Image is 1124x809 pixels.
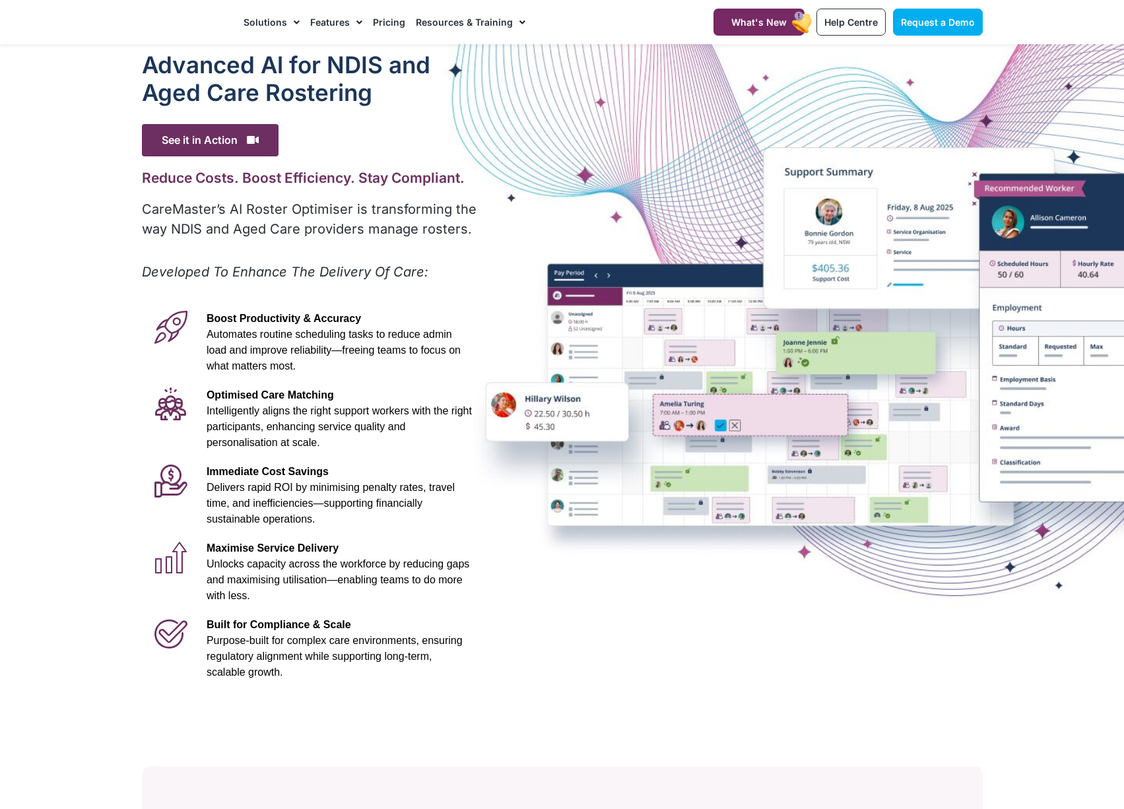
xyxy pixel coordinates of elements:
span: Boost Productivity & Accuracy [207,313,361,324]
span: Automates routine scheduling tasks to reduce admin load and improve reliability—freeing teams to ... [207,329,461,372]
span: Optimised Care Matching [207,389,334,401]
p: CareMaster’s AI Roster Optimiser is transforming the way NDIS and Aged Care providers manage rost... [142,199,479,239]
span: Unlocks capacity across the workforce by reducing gaps and maximising utilisation—enabling teams ... [207,558,469,601]
span: Immediate Cost Savings [207,466,329,477]
span: Delivers rapid ROI by minimising penalty rates, travel time, and inefficiencies—supporting financ... [207,482,455,525]
a: Request a Demo [893,9,983,36]
span: Purpose-built for complex care environments, ensuring regulatory alignment while supporting long-... [207,635,463,678]
span: Built for Compliance & Scale [207,619,351,630]
em: Developed To Enhance The Delivery Of Care: [142,264,428,280]
a: What's New [713,9,805,36]
span: See it in Action [142,124,279,156]
span: Intelligently aligns the right support workers with the right participants, enhancing service qua... [207,405,472,448]
span: What's New [731,16,787,28]
span: Help Centre [824,16,878,28]
span: Maximise Service Delivery [207,542,339,554]
h1: Advanced Al for NDIS and Aged Care Rostering [142,51,479,106]
span: Request a Demo [901,16,975,28]
img: CareMaster Logo [142,13,231,32]
h2: Reduce Costs. Boost Efficiency. Stay Compliant. [142,170,479,186]
a: Help Centre [816,9,886,36]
